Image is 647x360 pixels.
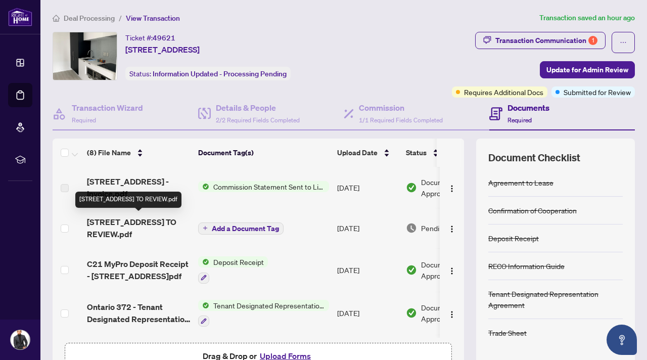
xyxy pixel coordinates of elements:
button: Transaction Communication1 [475,32,606,49]
div: Agreement to Lease [488,177,553,188]
span: 2/2 Required Fields Completed [216,116,300,124]
span: [STREET_ADDRESS] - Invoice.pdf [87,175,190,200]
span: Document Approved [421,259,484,281]
span: [STREET_ADDRESS] TO REVIEW.pdf [87,216,190,240]
img: Logo [448,310,456,319]
td: [DATE] [333,292,402,335]
span: home [53,15,60,22]
img: Logo [448,225,456,233]
img: Document Status [406,182,417,193]
span: Commission Statement Sent to Listing Brokerage [209,181,329,192]
span: [STREET_ADDRESS] [125,43,200,56]
span: Ontario 372 - Tenant Designated Representation Agreement - Authority for Lease or Purchase.pdf [87,301,190,325]
div: Tenant Designated Representation Agreement [488,288,623,310]
button: Logo [444,220,460,236]
th: (8) File Name [83,139,194,167]
span: Pending Review [421,222,472,234]
span: Add a Document Tag [212,225,279,232]
button: Update for Admin Review [540,61,635,78]
span: Upload Date [337,147,378,158]
img: Status Icon [198,300,209,311]
td: [DATE] [333,208,402,248]
button: Add a Document Tag [198,221,284,235]
th: Status [402,139,488,167]
td: [DATE] [333,167,402,208]
img: Document Status [406,222,417,234]
span: Tenant Designated Representation Agreement [209,300,329,311]
img: Logo [448,185,456,193]
span: Document Approved [421,176,484,199]
div: Deposit Receipt [488,233,539,244]
div: Confirmation of Cooperation [488,205,577,216]
img: Status Icon [198,181,209,192]
span: Required [507,116,532,124]
span: Deposit Receipt [209,256,268,267]
img: Profile Icon [11,330,30,349]
span: Submitted for Review [564,86,631,98]
span: Document Approved [421,302,484,324]
span: Requires Additional Docs [464,86,543,98]
button: Logo [444,262,460,278]
img: Document Status [406,264,417,276]
span: Status [406,147,427,158]
button: Status IconDeposit Receipt [198,256,268,284]
span: View Transaction [126,14,180,23]
span: 1/1 Required Fields Completed [359,116,443,124]
div: Trade Sheet [488,327,527,338]
div: [STREET_ADDRESS] TO REVIEW.pdf [75,192,181,208]
div: 1 [588,36,597,45]
button: Status IconTenant Designated Representation Agreement [198,300,329,327]
td: [DATE] [333,248,402,292]
span: Information Updated - Processing Pending [153,69,287,78]
div: Ticket #: [125,32,175,43]
button: Logo [444,179,460,196]
h4: Documents [507,102,549,114]
span: (8) File Name [87,147,131,158]
button: Logo [444,305,460,321]
div: Transaction Communication [495,32,597,49]
li: / [119,12,122,24]
span: Deal Processing [64,14,115,23]
img: Document Status [406,307,417,319]
h4: Transaction Wizard [72,102,143,114]
span: Update for Admin Review [546,62,628,78]
img: logo [8,8,32,26]
span: plus [203,226,208,231]
div: Status: [125,67,291,80]
span: Required [72,116,96,124]
span: Document Checklist [488,151,580,165]
article: Transaction saved an hour ago [539,12,635,24]
h4: Commission [359,102,443,114]
img: Status Icon [198,256,209,267]
span: ellipsis [620,39,627,46]
span: 49621 [153,33,175,42]
button: Add a Document Tag [198,222,284,235]
th: Document Tag(s) [194,139,333,167]
button: Open asap [607,325,637,355]
h4: Details & People [216,102,300,114]
img: IMG-C12328887_1.jpg [53,32,117,80]
button: Status IconCommission Statement Sent to Listing Brokerage [198,181,329,192]
div: RECO Information Guide [488,260,565,272]
th: Upload Date [333,139,402,167]
img: Logo [448,267,456,275]
span: C21 MyPro Deposit Receipt - [STREET_ADDRESS]pdf [87,258,190,282]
